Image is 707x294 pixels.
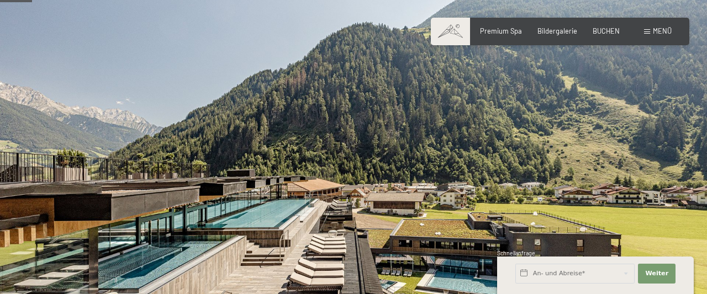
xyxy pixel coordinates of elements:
span: Weiter [645,269,668,278]
a: Bildergalerie [537,26,577,35]
a: BUCHEN [593,26,620,35]
button: Weiter [638,264,676,284]
span: Schnellanfrage [497,250,535,256]
a: Premium Spa [480,26,522,35]
span: Menü [653,26,672,35]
